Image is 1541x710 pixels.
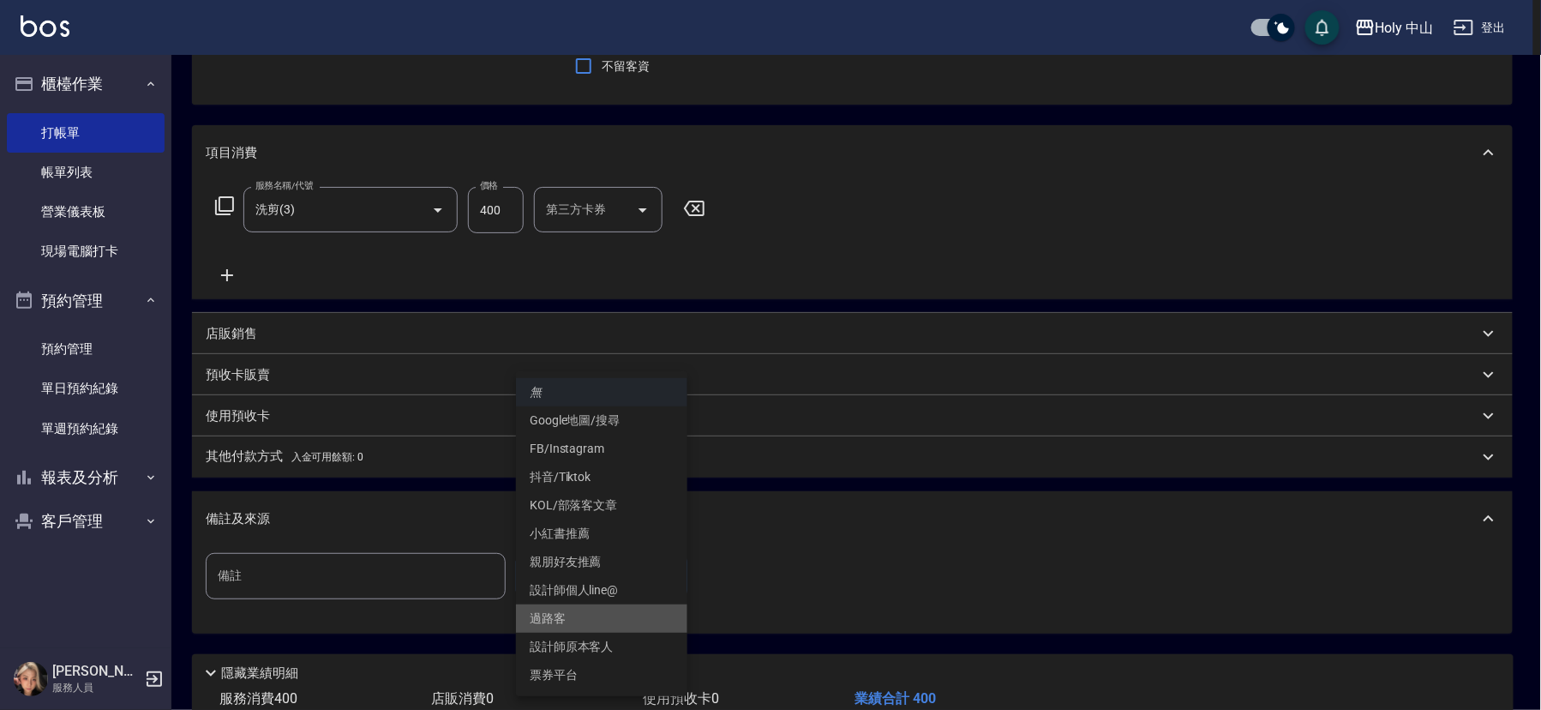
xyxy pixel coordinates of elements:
li: 小紅書推薦 [516,520,687,548]
li: 親朋好友推薦 [516,548,687,576]
li: KOL/部落客文章 [516,491,687,520]
em: 無 [530,383,542,401]
li: 設計師原本客人 [516,633,687,661]
li: 抖音/Tiktok [516,463,687,491]
li: 過路客 [516,605,687,633]
li: 設計師個人line@ [516,576,687,605]
li: FB/Instagram [516,435,687,463]
li: Google地圖/搜尋 [516,406,687,435]
li: 票券平台 [516,661,687,689]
